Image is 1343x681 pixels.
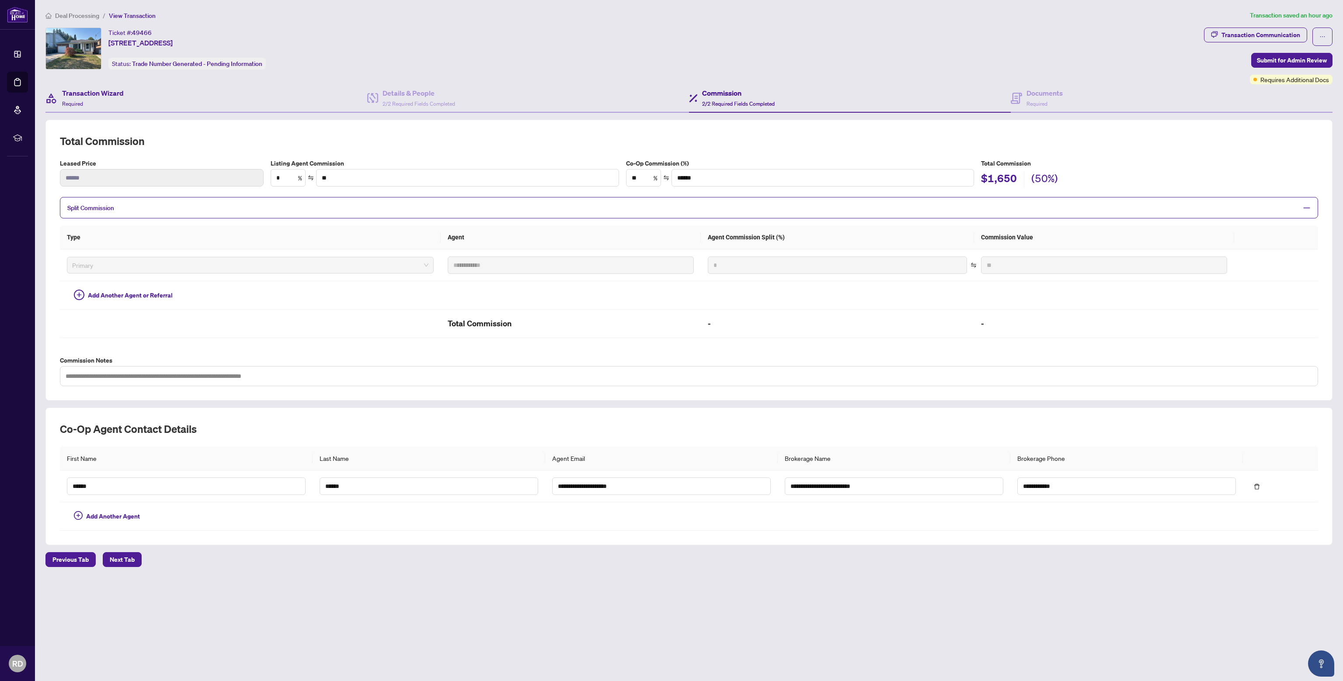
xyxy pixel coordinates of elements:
[60,197,1318,218] div: Split Commission
[1260,75,1329,84] span: Requires Additional Docs
[1319,34,1326,40] span: ellipsis
[626,159,974,168] label: Co-Op Commission (%)
[545,446,778,470] th: Agent Email
[60,225,441,249] th: Type
[1204,28,1307,42] button: Transaction Communication
[62,88,124,98] h4: Transaction Wizard
[132,29,152,37] span: 49466
[974,225,1234,249] th: Commission Value
[448,317,694,331] h2: Total Commission
[1250,10,1333,21] article: Transaction saved an hour ago
[702,100,775,107] span: 2/2 Required Fields Completed
[88,290,173,300] span: Add Another Agent or Referral
[308,175,314,181] span: swap
[1251,53,1333,68] button: Submit for Admin Review
[52,553,89,567] span: Previous Tab
[45,552,96,567] button: Previous Tab
[313,446,545,470] th: Last Name
[108,38,173,48] span: [STREET_ADDRESS]
[72,259,428,272] span: Primary
[778,446,1010,470] th: Brokerage Name
[67,204,114,212] span: Split Commission
[60,422,1318,436] h2: Co-op Agent Contact Details
[103,10,105,21] li: /
[109,12,156,20] span: View Transaction
[383,88,455,98] h4: Details & People
[110,553,135,567] span: Next Tab
[1303,204,1311,212] span: minus
[1026,100,1047,107] span: Required
[441,225,701,249] th: Agent
[62,100,83,107] span: Required
[60,134,1318,148] h2: Total Commission
[702,88,775,98] h4: Commission
[383,100,455,107] span: 2/2 Required Fields Completed
[271,159,619,168] label: Listing Agent Commission
[708,317,967,331] h2: -
[60,159,264,168] label: Leased Price
[86,512,140,521] span: Add Another Agent
[981,317,1227,331] h2: -
[1010,446,1243,470] th: Brokerage Phone
[1257,53,1327,67] span: Submit for Admin Review
[701,225,974,249] th: Agent Commission Split (%)
[67,509,147,523] button: Add Another Agent
[55,12,99,20] span: Deal Processing
[60,356,1318,365] label: Commission Notes
[1254,484,1260,490] span: delete
[1308,650,1334,677] button: Open asap
[981,159,1318,168] h5: Total Commission
[103,552,142,567] button: Next Tab
[971,262,977,268] span: swap
[74,511,83,520] span: plus-circle
[108,58,266,69] div: Status:
[45,13,52,19] span: home
[108,28,152,38] div: Ticket #:
[67,288,180,302] button: Add Another Agent or Referral
[46,28,101,69] img: IMG-C12347941_1.jpg
[981,171,1017,188] h2: $1,650
[12,657,23,670] span: RD
[132,60,262,68] span: Trade Number Generated - Pending Information
[74,290,84,300] span: plus-circle
[7,7,28,23] img: logo
[60,446,313,470] th: First Name
[1221,28,1300,42] div: Transaction Communication
[1026,88,1063,98] h4: Documents
[1031,171,1058,188] h2: (50%)
[663,175,669,181] span: swap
